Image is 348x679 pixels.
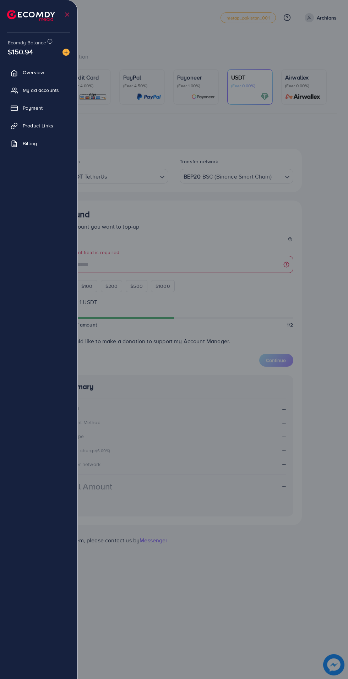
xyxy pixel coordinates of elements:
[62,49,70,56] img: image
[5,83,72,97] a: My ad accounts
[8,39,46,46] span: Ecomdy Balance
[5,136,72,150] a: Billing
[5,101,72,115] a: Payment
[23,87,59,94] span: My ad accounts
[7,10,55,21] img: logo
[5,65,72,80] a: Overview
[23,122,53,129] span: Product Links
[23,69,44,76] span: Overview
[23,140,37,147] span: Billing
[5,119,72,133] a: Product Links
[8,46,33,57] span: $150.94
[23,104,43,111] span: Payment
